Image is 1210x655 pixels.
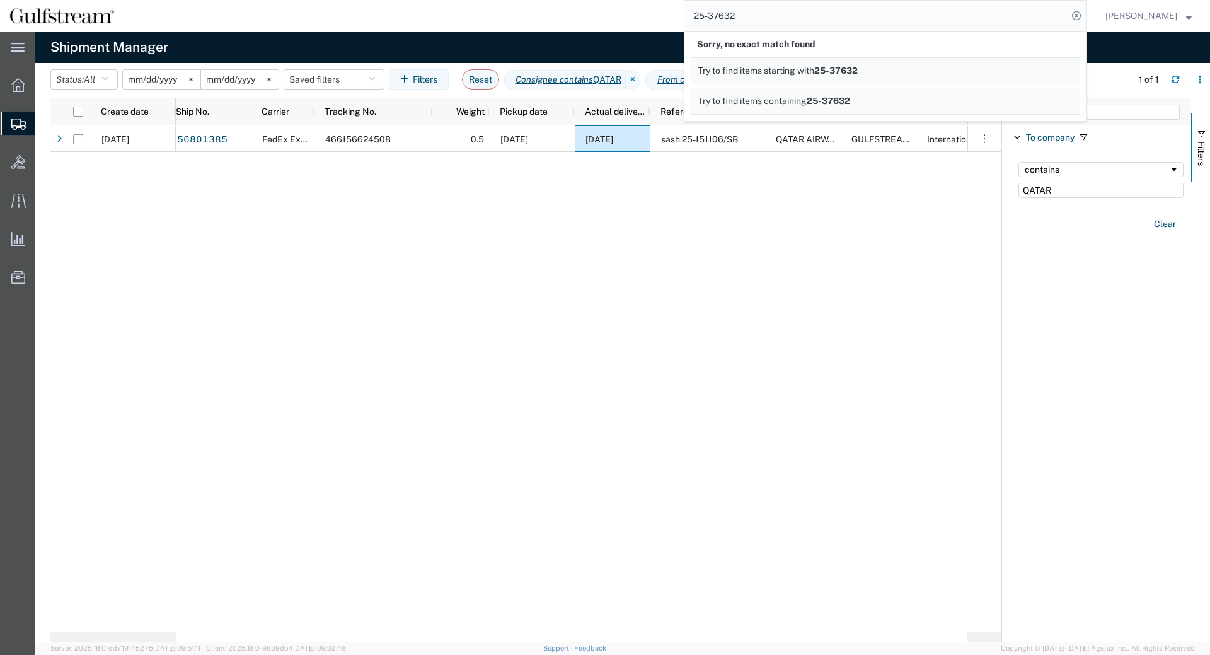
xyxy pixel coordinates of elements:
[516,73,593,86] i: Consignee contains
[50,644,200,652] span: Server: 2025.18.0-dd719145275
[206,644,346,652] span: Client: 2025.18.0-9839db4
[927,134,979,144] span: International
[176,107,209,117] span: Ship No.
[101,107,149,117] span: Create date
[262,134,323,144] span: FedEx Express
[543,644,575,652] a: Support
[325,134,391,144] span: 466156624508
[585,134,613,144] span: 09/14/2025
[1196,141,1206,166] span: Filters
[1018,162,1184,177] div: Filtering operator
[500,134,528,144] span: 09/11/2025
[1012,105,1180,120] input: Filter Columns Input
[851,134,965,144] span: GULFSTREAM AEROSPACE
[153,644,200,652] span: [DATE] 09:51:11
[84,74,95,84] span: All
[1001,643,1195,654] span: Copyright © [DATE]-[DATE] Agistix Inc., All Rights Reserved
[504,70,626,90] span: Consignee contains QATAR
[1105,8,1192,23] button: [PERSON_NAME]
[1105,9,1177,23] span: Jene Middleton
[1026,132,1075,142] span: To company
[645,70,807,90] span: From contains 1 PRODUCT SUPPORT
[284,69,384,90] button: Saved filters
[50,32,168,63] h4: Shipment Manager
[684,1,1068,31] input: Search for shipment number, reference number
[443,107,485,117] span: Weight
[698,66,814,76] span: Try to find items starting with
[389,69,449,90] button: Filters
[101,134,129,144] span: 09/11/2025
[661,134,738,144] span: sash 25-151106/SB
[123,70,200,89] input: Not set
[462,69,499,90] button: Reset
[691,32,1080,57] div: Sorry, no exact match found
[500,107,548,117] span: Pickup date
[776,134,844,144] span: QATAR AIRWAYS
[807,96,850,106] span: 25-37632
[814,66,858,76] span: 25-37632
[574,644,606,652] a: Feedback
[1002,125,1191,642] div: Filter List 1 Filters
[657,73,713,86] i: From contains
[698,96,807,106] span: Try to find items containing
[201,70,279,89] input: Not set
[660,107,703,117] span: Reference
[1146,214,1184,235] button: Clear
[9,6,115,25] img: logo
[50,69,118,90] button: Status:All
[325,107,376,117] span: Tracking No.
[1018,183,1184,198] input: Filter Value
[471,134,484,144] span: 0.5
[1139,73,1161,86] div: 1 of 1
[1025,165,1169,175] div: contains
[585,107,645,117] span: Actual delivery date
[262,107,289,117] span: Carrier
[176,130,228,150] a: 56801385
[293,644,346,652] span: [DATE] 09:32:48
